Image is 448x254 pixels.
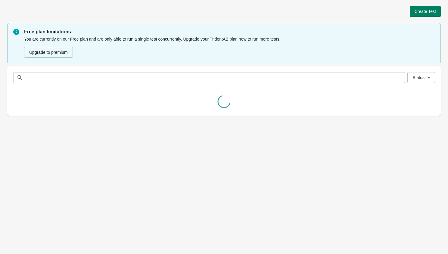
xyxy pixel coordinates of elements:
[407,72,435,83] button: Status
[410,6,441,17] button: Create Test
[24,47,73,58] button: Upgrade to premium
[412,75,425,80] span: Status
[24,35,435,58] div: You are currently on our Free plan and are only able to run a single test concurrently. Upgrade y...
[24,28,435,35] p: Free plan limitations
[415,9,436,14] span: Create Test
